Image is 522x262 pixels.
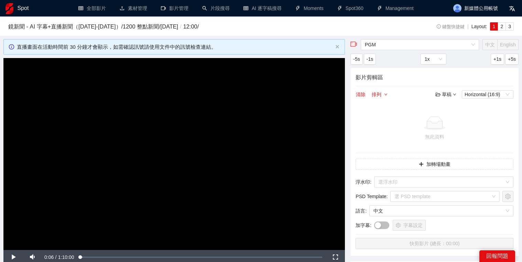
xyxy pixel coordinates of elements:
span: / [178,23,183,30]
div: 草稿 [436,91,456,98]
a: thunderboltManagement [377,5,414,11]
span: 中文 [373,206,509,216]
span: 1 [493,24,496,29]
span: -1s [367,55,373,63]
a: video-camera影片管理 [161,5,188,11]
span: 鍵盤快捷鍵 [437,24,465,29]
a: tableAI 逐字稿搜尋 [243,5,282,11]
div: 回報問題 [479,250,515,262]
h3: 鏡新聞 - AI 字幕+直播新聞（[DATE]-[DATE]） / 1200 整點新聞 / [DATE] 12:00 / [8,22,400,31]
span: 浮水印 : [356,178,371,186]
span: +5s [508,55,516,63]
h4: 影片剪輯區 [356,73,513,82]
span: -5s [353,55,360,63]
span: 0:06 [44,254,54,260]
span: PSD Template : [356,193,388,200]
a: upload素材管理 [120,5,147,11]
button: +1s [491,54,504,65]
span: down [453,93,456,96]
div: Progress Bar [80,257,323,258]
span: 2 [500,24,503,29]
button: close [335,45,339,49]
span: 加字幕 : [356,221,371,229]
span: info-circle [437,24,441,29]
span: / [55,254,57,260]
span: Layout: [471,24,487,29]
button: plus加轉場動畫 [356,159,513,170]
button: setting [502,191,513,202]
a: thunderboltSpot360 [337,5,363,11]
span: PGM [365,39,475,50]
span: down [384,93,388,97]
div: Video Player [3,58,345,250]
button: +5s [505,54,519,65]
span: English [500,42,516,47]
span: 中文 [485,42,495,47]
a: table全部影片 [78,5,106,11]
div: 直播畫面在活動時間前 30 分鐘才會顯示，如需確認訊號請使用文件中的訊號檢查連結。 [17,43,333,51]
button: 快剪影片 (總長：00:00) [356,238,513,249]
button: setting字幕設定 [393,220,426,231]
span: info-circle [9,44,14,49]
img: avatar [453,4,461,12]
a: thunderboltMoments [295,5,324,11]
div: 無此資料 [358,133,511,140]
span: 1x [425,54,442,64]
span: folder-open [436,92,441,97]
span: plus [419,162,424,167]
button: -1s [364,54,376,65]
button: 清除 [356,90,366,99]
a: search片段搜尋 [202,5,230,11]
span: 語言 : [356,207,367,215]
button: 排列down [371,90,388,99]
span: +1s [493,55,501,63]
button: -5s [350,54,362,65]
span: 1:10:00 [58,254,74,260]
img: logo [6,3,13,14]
span: Horizontal (16:9) [465,91,511,98]
span: video-camera [350,41,357,48]
span: | [467,24,469,29]
span: 3 [508,24,511,29]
